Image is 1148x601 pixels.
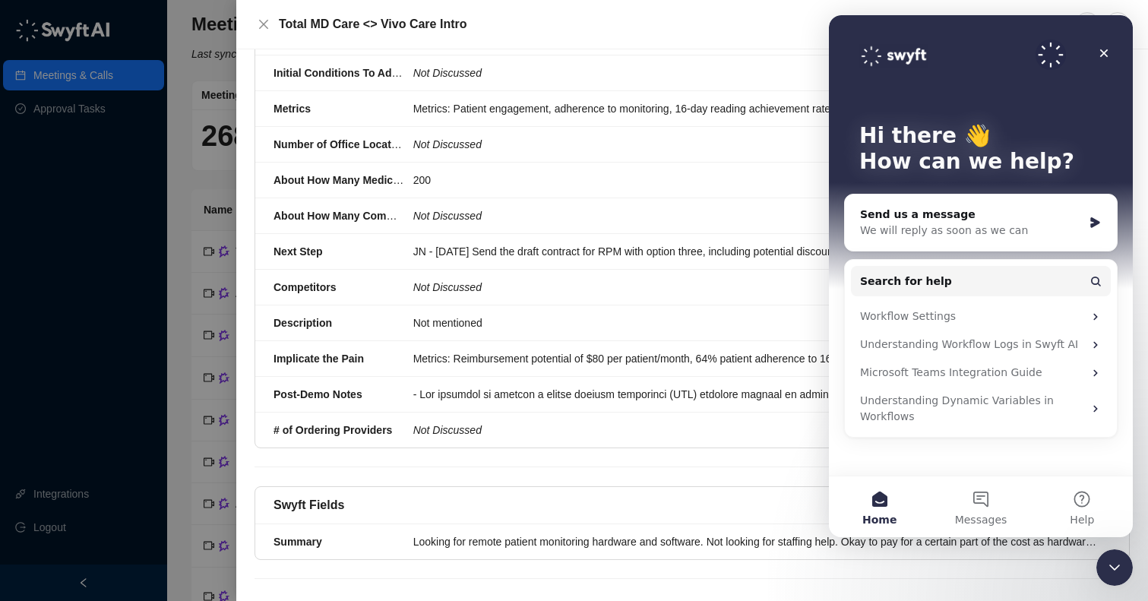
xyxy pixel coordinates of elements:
[274,317,332,329] strong: Description
[274,138,413,150] strong: Number of Office Locations
[413,386,1102,403] div: - Lor ipsumdol si ametcon a elitse doeiusm temporinci (UTL) etdolore magnaal en adminimv qui nost...
[413,172,1102,188] div: 200
[413,315,1102,331] div: Not mentioned
[274,210,474,222] strong: About How Many Commercial Patients?
[413,138,482,150] i: Not Discussed
[258,18,270,30] span: close
[274,67,420,79] strong: Initial Conditions To Address
[413,350,1102,367] div: Metrics: Reimbursement potential of $80 per patient/month, 64% patient adherence to 16-day readin...
[413,210,482,222] i: Not Discussed
[274,496,344,514] h5: Swyft Fields
[413,100,1102,117] div: Metrics: Patient engagement, adherence to monitoring, 16-day reading achievement rate, clinical m...
[413,243,1102,260] div: JN - [DATE] Send the draft contract for RPM with option three, including potential discounts. Fol...
[274,281,336,293] strong: Competitors
[413,424,482,436] i: Not Discussed
[274,103,311,115] strong: Metrics
[274,245,323,258] strong: Next Step
[413,67,482,79] i: Not Discussed
[274,388,362,400] strong: Post-Demo Notes
[829,15,1133,537] iframe: Intercom live chat
[274,536,322,548] strong: Summary
[279,15,1057,33] h5: Total MD Care <> Vivo Care Intro
[413,281,482,293] i: Not Discussed
[274,353,364,365] strong: Implicate the Pain
[1096,549,1133,586] iframe: Intercom live chat
[255,15,273,33] button: Close
[274,174,460,186] strong: About How Many Medicare Patients?
[413,533,1102,550] div: Looking for remote patient monitoring hardware and software. Not looking for staffing help. Okay ...
[274,424,392,436] strong: # of Ordering Providers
